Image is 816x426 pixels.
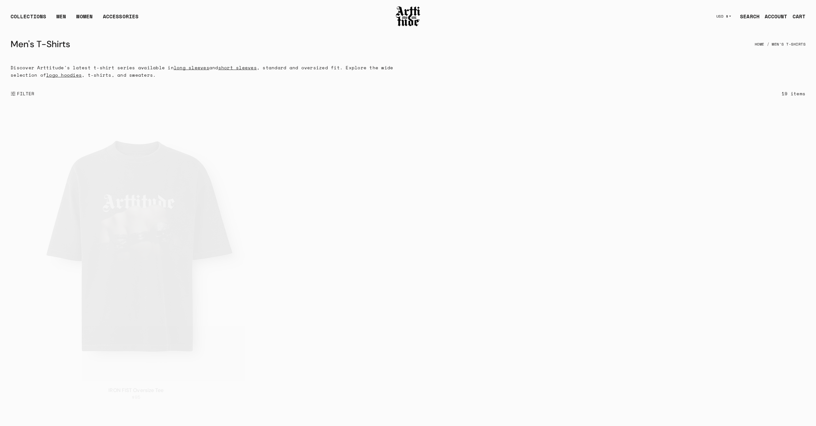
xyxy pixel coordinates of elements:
[793,13,805,20] div: CART
[56,13,66,25] a: MEN
[0,110,272,381] a: IRON FIST Oversize TeeIRON FIST Oversize Tee
[11,37,70,52] h1: Men's T-Shirts
[782,90,805,97] div: 19 items
[716,14,728,19] span: USD $
[395,5,421,27] img: Arttitude
[549,116,571,125] span: On sale
[361,388,455,394] a: Boy with a Basket of Fruit Signature Tee
[735,10,760,23] a: SEARCH
[11,13,46,25] div: COLLECTIONS
[712,9,735,23] button: USD $
[404,395,413,401] span: $85
[544,110,816,382] a: Love Drug Oversize TeeLove Drug Oversize Tee
[681,395,690,401] span: $59
[755,37,764,51] a: Home
[0,110,272,381] img: IRON FIST Oversize Tee
[218,64,257,71] a: short sleeves
[760,10,787,23] a: ACCOUNT
[5,13,144,25] ul: Main navigation
[669,395,678,401] span: $95
[11,87,35,101] button: Show filters
[11,64,400,79] p: Discover Arttitude's latest t-shirt series available in and , standard and oversized fit. Explore...
[16,90,35,97] span: FILTER
[272,110,544,382] img: Boy with a Basket of Fruit Signature Tee
[652,388,708,394] a: Love Drug Oversize Tee
[544,110,816,382] img: Love Drug Oversize Tee
[103,13,139,25] div: ACCESSORIES
[174,64,209,71] a: long sleeves
[76,13,93,25] a: WOMEN
[764,37,806,51] li: Men's T-Shirts
[46,72,82,78] a: logo hoodies
[108,387,164,394] a: IRON FIST Oversize Tee
[787,10,805,23] a: Open cart
[132,394,141,400] span: $95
